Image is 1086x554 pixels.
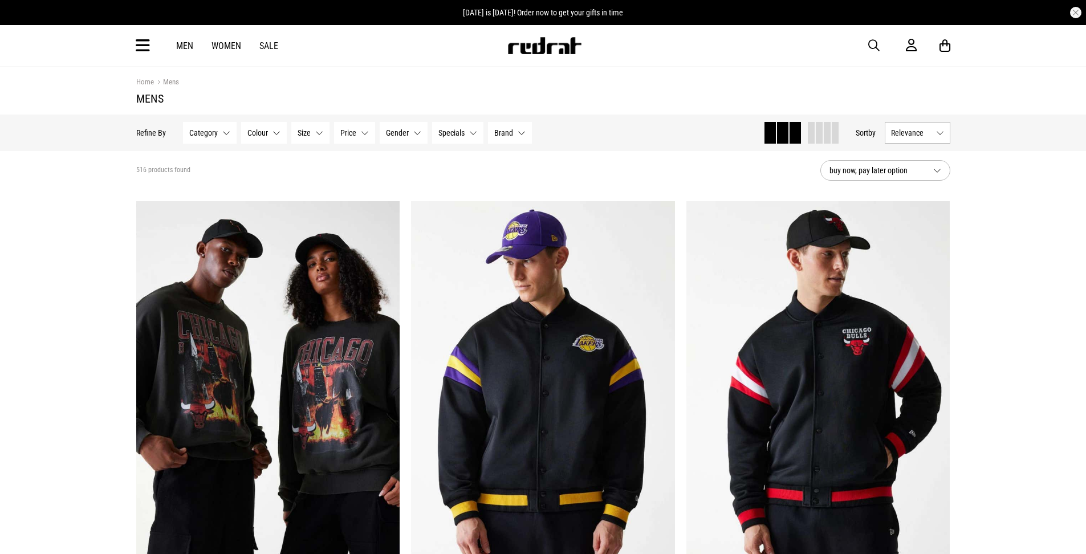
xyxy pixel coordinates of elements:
[868,128,876,137] span: by
[856,126,876,140] button: Sortby
[891,128,932,137] span: Relevance
[183,122,237,144] button: Category
[241,122,287,144] button: Colour
[334,122,375,144] button: Price
[494,128,513,137] span: Brand
[340,128,356,137] span: Price
[507,37,582,54] img: Redrat logo
[438,128,465,137] span: Specials
[136,128,166,137] p: Refine By
[247,128,268,137] span: Colour
[189,128,218,137] span: Category
[432,122,483,144] button: Specials
[136,78,154,86] a: Home
[136,166,190,175] span: 516 products found
[829,164,924,177] span: buy now, pay later option
[463,8,623,17] span: [DATE] is [DATE]! Order now to get your gifts in time
[291,122,330,144] button: Size
[488,122,532,144] button: Brand
[176,40,193,51] a: Men
[211,40,241,51] a: Women
[885,122,950,144] button: Relevance
[154,78,179,88] a: Mens
[380,122,428,144] button: Gender
[386,128,409,137] span: Gender
[259,40,278,51] a: Sale
[298,128,311,137] span: Size
[820,160,950,181] button: buy now, pay later option
[136,92,950,105] h1: Mens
